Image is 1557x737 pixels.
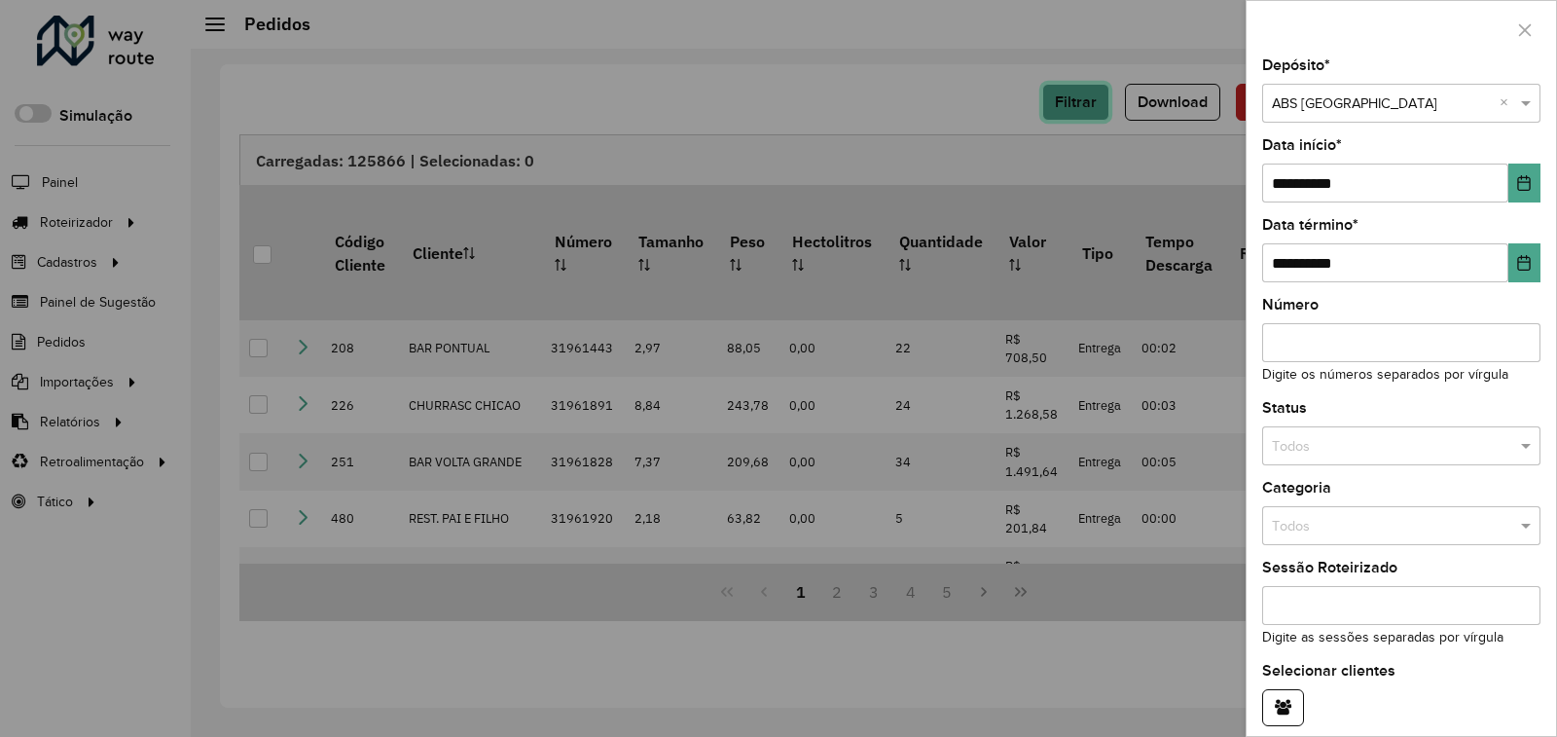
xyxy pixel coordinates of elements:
label: Número [1262,293,1319,316]
label: Selecionar clientes [1262,659,1395,682]
label: Status [1262,396,1307,420]
label: Data início [1262,133,1342,157]
label: Data término [1262,213,1358,237]
button: Choose Date [1508,243,1540,282]
label: Categoria [1262,476,1331,499]
span: Clear all [1500,93,1516,115]
label: Depósito [1262,54,1330,77]
small: Digite as sessões separadas por vírgula [1262,630,1503,645]
button: Choose Date [1508,164,1540,203]
small: Digite os números separados por vírgula [1262,367,1508,382]
label: Sessão Roteirizado [1262,556,1397,579]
